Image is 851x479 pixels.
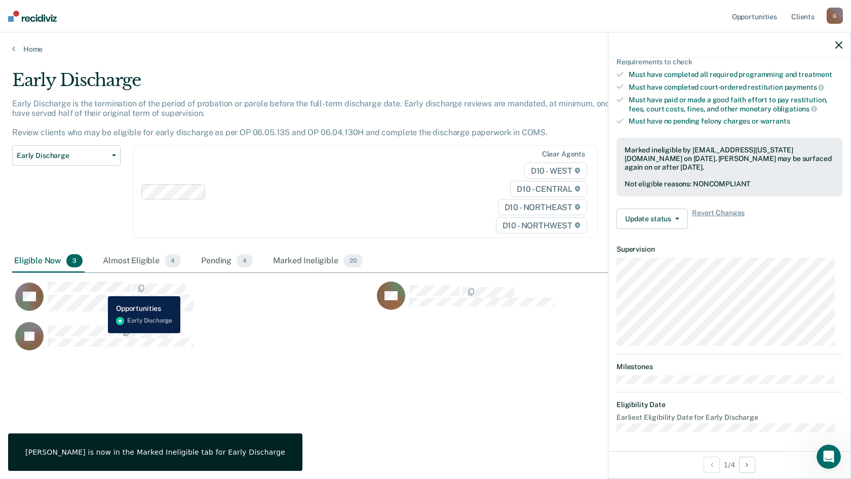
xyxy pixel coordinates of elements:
span: Revert Changes [692,209,745,229]
span: 4 [165,254,181,267]
span: 4 [237,254,253,267]
div: Almost Eligible [101,250,183,272]
dt: Eligibility Date [616,401,842,409]
span: D10 - NORTHWEST [496,217,587,233]
div: Pending [199,250,255,272]
div: Early Discharge [12,70,650,99]
span: D10 - CENTRAL [510,181,587,197]
div: G [827,8,843,24]
span: D10 - NORTHEAST [498,199,587,215]
div: Marked Ineligible [271,250,364,272]
div: Must have paid or made a good faith effort to pay restitution, fees, court costs, fines, and othe... [629,96,842,113]
span: warrants [760,117,790,125]
dt: Earliest Eligibility Date for Early Discharge [616,413,842,422]
span: 3 [66,254,83,267]
img: Recidiviz [8,11,57,22]
div: CaseloadOpportunityCell-0824836 [12,281,374,322]
span: payments [785,83,825,91]
div: Must have completed court-ordered restitution [629,83,842,92]
dt: Milestones [616,363,842,371]
div: [PERSON_NAME] is now in the Marked Ineligible tab for Early Discharge [25,448,285,457]
button: Next Opportunity [739,457,755,473]
div: Not eligible reasons: NONCOMPLIANT [625,180,834,188]
iframe: Intercom live chat [817,445,841,469]
span: 20 [343,254,363,267]
div: Requirements to check [616,58,842,66]
button: Update status [616,209,688,229]
span: obligations [773,105,817,113]
span: D10 - WEST [524,163,587,179]
p: Early Discharge is the termination of the period of probation or parole before the full-term disc... [12,99,641,138]
div: CaseloadOpportunityCell-0808724 [374,281,736,322]
div: Clear agents [542,150,585,158]
div: Must have no pending felony charges or [629,117,842,126]
span: Early Discharge [17,151,108,160]
div: Must have completed all required programming and [629,70,842,79]
dt: Supervision [616,245,842,254]
span: treatment [798,70,832,78]
div: Eligible Now [12,250,85,272]
button: Previous Opportunity [704,457,720,473]
a: Home [12,45,839,54]
div: Marked ineligible by [EMAIL_ADDRESS][US_STATE][DOMAIN_NAME] on [DATE]. [PERSON_NAME] may be surfa... [625,146,834,171]
div: 1 / 4 [608,451,850,478]
div: CaseloadOpportunityCell-0280552 [12,322,374,362]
